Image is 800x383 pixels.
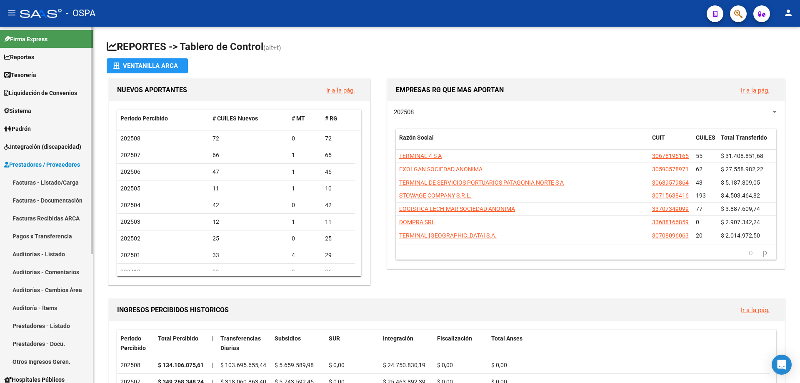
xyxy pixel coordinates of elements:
span: 30708096063 [652,232,689,239]
span: 202507 [120,152,140,158]
span: EMPRESAS RG QUE MAS APORTAN [396,86,504,94]
span: Integración (discapacidad) [4,142,81,151]
div: 47 [212,167,285,177]
span: Total Transferido [721,134,767,141]
span: 77 [696,205,702,212]
button: Ir a la pág. [734,83,776,98]
datatable-header-cell: Transferencias Diarias [217,330,271,357]
div: 39 [212,267,285,277]
span: $ 0,00 [437,362,453,368]
span: Firma Express [4,35,47,44]
span: 202503 [120,218,140,225]
span: Sistema [4,106,31,115]
span: Total Anses [491,335,522,342]
div: 4 [292,250,318,260]
span: 55 [696,153,702,159]
div: 36 [325,267,352,277]
div: 25 [325,234,352,243]
div: 0 [292,234,318,243]
datatable-header-cell: | [209,330,217,357]
a: Ir a la pág. [741,306,770,314]
datatable-header-cell: # MT [288,110,322,128]
div: 3 [292,267,318,277]
button: Ir a la pág. [734,302,776,318]
span: Tesorería [4,70,36,80]
div: 1 [292,167,318,177]
datatable-header-cell: Total Transferido [717,129,776,156]
span: | [212,335,214,342]
span: DOMPRA SRL [399,219,435,225]
span: 202504 [120,202,140,208]
datatable-header-cell: Período Percibido [117,330,155,357]
a: Ir a la pág. [326,87,355,94]
span: LOGISTICA LECH-MAR SOCIEDAD ANONIMA [399,205,515,212]
div: 11 [212,184,285,193]
span: INGRESOS PERCIBIDOS HISTORICOS [117,306,229,314]
span: CUIT [652,134,665,141]
span: 30715638416 [652,192,689,199]
div: 65 [325,150,352,160]
datatable-header-cell: Total Percibido [155,330,209,357]
button: Ir a la pág. [320,83,362,98]
span: # CUILES Nuevos [212,115,258,122]
datatable-header-cell: # RG [322,110,355,128]
span: # MT [292,115,305,122]
a: Ir a la pág. [741,87,770,94]
mat-icon: person [783,8,793,18]
span: Total Percibido [158,335,198,342]
span: - OSPA [66,4,95,23]
datatable-header-cell: CUILES [692,129,717,156]
span: $ 5.187.809,05 [721,179,760,186]
mat-icon: menu [7,8,17,18]
span: TERMINAL DE SERVICIOS PORTUARIOS PATAGONIA NORTE S A [399,179,564,186]
span: 202501 [120,252,140,258]
span: 193 [696,192,706,199]
span: $ 27.558.982,22 [721,166,763,173]
div: 29 [325,250,352,260]
div: 1 [292,184,318,193]
span: 33707349099 [652,205,689,212]
datatable-header-cell: CUIT [649,129,692,156]
span: $ 2.907.342,24 [721,219,760,225]
span: TERMINAL [GEOGRAPHIC_DATA] S.A. [399,232,497,239]
strong: $ 134.106.075,61 [158,362,204,368]
span: $ 2.014.972,50 [721,232,760,239]
datatable-header-cell: SUR [325,330,380,357]
span: 62 [696,166,702,173]
datatable-header-cell: Integración [380,330,434,357]
span: Padrón [4,124,31,133]
span: STOWAGE COMPANY S.R.L. [399,192,472,199]
span: 202508 [394,108,414,116]
span: Período Percibido [120,335,146,351]
div: 1 [292,150,318,160]
span: 30678196165 [652,153,689,159]
span: Razón Social [399,134,434,141]
div: 12 [212,217,285,227]
span: 0 [696,219,699,225]
div: 46 [325,167,352,177]
div: Ventanilla ARCA [113,58,181,73]
span: $ 3.887.609,74 [721,205,760,212]
span: # RG [325,115,337,122]
div: 202508 [120,360,151,370]
span: TERMINAL 4 S A [399,153,442,159]
span: Integración [383,335,413,342]
span: Subsidios [275,335,301,342]
div: 1 [292,217,318,227]
span: 202502 [120,235,140,242]
div: 11 [325,217,352,227]
datatable-header-cell: Razón Social [396,129,649,156]
span: 20 [696,232,702,239]
span: 202508 [120,135,140,142]
h1: REPORTES -> Tablero de Control [107,40,787,55]
span: 30590578971 [652,166,689,173]
div: 10 [325,184,352,193]
span: Fiscalización [437,335,472,342]
div: 72 [325,134,352,143]
span: 202505 [120,185,140,192]
datatable-header-cell: Subsidios [271,330,325,357]
span: 43 [696,179,702,186]
span: SUR [329,335,340,342]
a: go to next page [759,248,771,257]
a: go to previous page [745,248,757,257]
